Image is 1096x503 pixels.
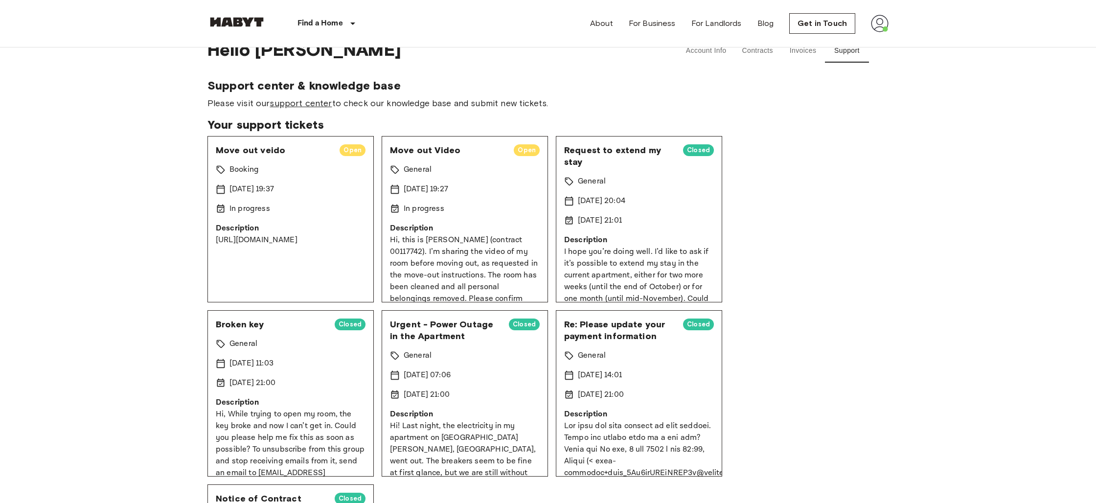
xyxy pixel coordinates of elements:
[683,320,714,329] span: Closed
[216,234,365,246] p: [URL][DOMAIN_NAME]
[691,18,742,29] a: For Landlords
[229,203,270,215] p: In progress
[340,145,365,155] span: Open
[404,203,444,215] p: In progress
[678,39,734,63] button: Account Info
[207,78,889,93] span: Support center & knowledge base
[564,234,714,246] p: Description
[390,144,506,156] span: Move out Video
[216,319,327,330] span: Broken key
[404,183,448,195] p: [DATE] 19:27
[825,39,869,63] button: Support
[207,117,889,132] span: Your support tickets
[757,18,774,29] a: Blog
[564,144,675,168] span: Request to extend my stay
[404,389,450,401] p: [DATE] 21:00
[789,13,855,34] a: Get in Touch
[590,18,613,29] a: About
[564,319,675,342] span: Re: Please update your payment information
[216,397,365,409] p: Description
[564,409,714,420] p: Description
[509,320,540,329] span: Closed
[578,215,622,227] p: [DATE] 21:01
[390,319,501,342] span: Urgent - Power Outage in the Apartment
[390,409,540,420] p: Description
[216,144,332,156] span: Move out veido
[514,145,540,155] span: Open
[270,98,332,109] a: support center
[404,350,432,362] p: General
[229,338,257,350] p: General
[734,39,781,63] button: Contracts
[390,223,540,234] p: Description
[390,234,540,317] p: Hi, this is [PERSON_NAME] (contract 00117742). I’m sharing the video of my room before moving out...
[335,320,365,329] span: Closed
[781,39,825,63] button: Invoices
[578,350,606,362] p: General
[404,369,451,381] p: [DATE] 07:06
[229,358,274,369] p: [DATE] 11:03
[871,15,889,32] img: avatar
[229,164,259,176] p: Booking
[297,18,343,29] p: Find a Home
[229,377,275,389] p: [DATE] 21:00
[216,223,365,234] p: Description
[578,389,624,401] p: [DATE] 21:00
[564,246,714,375] p: I hope you’re doing well. I’d like to ask if it’s possible to extend my stay in the current apart...
[207,39,651,63] span: Hello [PERSON_NAME]
[229,183,274,195] p: [DATE] 19:37
[216,409,365,491] p: Hi, While trying to open my room, the key broke and now I can’t get in. Could you please help me ...
[578,369,622,381] p: [DATE] 14:01
[404,164,432,176] p: General
[683,145,714,155] span: Closed
[578,195,625,207] p: [DATE] 20:04
[207,17,266,27] img: Habyt
[578,176,606,187] p: General
[207,97,889,110] span: Please visit our to check our knowledge base and submit new tickets.
[629,18,676,29] a: For Business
